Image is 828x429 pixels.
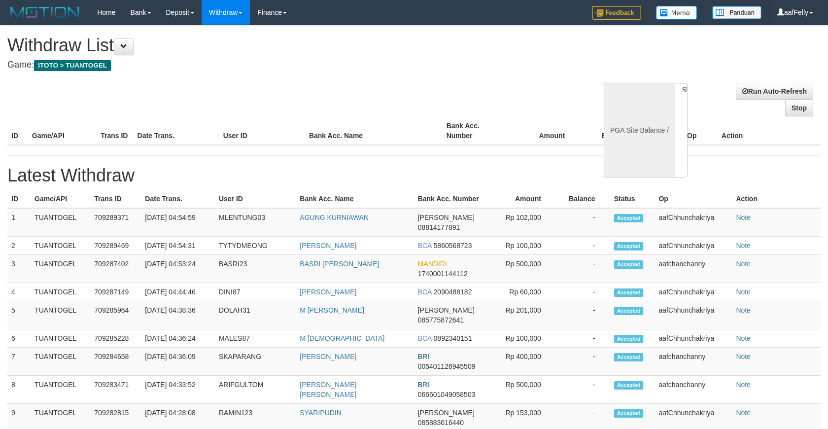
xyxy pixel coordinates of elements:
[736,306,751,314] a: Note
[418,242,432,250] span: BCA
[141,329,215,348] td: [DATE] 04:36:24
[614,335,644,343] span: Accepted
[414,190,492,208] th: Bank Acc. Number
[305,117,443,145] th: Bank Acc. Name
[90,329,141,348] td: 709285228
[90,190,141,208] th: Trans ID
[141,376,215,404] td: [DATE] 04:33:52
[141,190,215,208] th: Date Trans.
[434,242,472,250] span: 5860568723
[556,301,610,329] td: -
[492,348,556,376] td: Rp 400,000
[7,255,31,283] td: 3
[300,353,356,360] a: [PERSON_NAME]
[736,334,751,342] a: Note
[300,306,364,314] a: M [PERSON_NAME]
[31,376,90,404] td: TUANTOGEL
[418,223,460,231] span: 08814177891
[604,83,675,178] div: PGA Site Balance /
[31,301,90,329] td: TUANTOGEL
[556,329,610,348] td: -
[418,362,476,370] span: 005401126945509
[418,306,475,314] span: [PERSON_NAME]
[418,391,476,398] span: 066601049058503
[215,329,296,348] td: MALES87
[215,208,296,237] td: MLENTUNG03
[614,307,644,315] span: Accepted
[614,214,644,222] span: Accepted
[7,329,31,348] td: 6
[215,255,296,283] td: BASRI23
[7,283,31,301] td: 4
[614,381,644,390] span: Accepted
[7,36,542,55] h1: Withdraw List
[90,255,141,283] td: 709287402
[7,301,31,329] td: 5
[492,255,556,283] td: Rp 500,000
[434,288,472,296] span: 2090488182
[141,237,215,255] td: [DATE] 04:54:31
[614,260,644,269] span: Accepted
[90,237,141,255] td: 709289469
[443,117,511,145] th: Bank Acc. Number
[90,208,141,237] td: 709289371
[418,409,475,417] span: [PERSON_NAME]
[7,190,31,208] th: ID
[785,100,813,116] a: Stop
[31,255,90,283] td: TUANTOGEL
[7,376,31,404] td: 8
[300,260,379,268] a: BASRI [PERSON_NAME]
[31,329,90,348] td: TUANTOGEL
[418,288,432,296] span: BCA
[7,60,542,70] h4: Game:
[215,283,296,301] td: DINI87
[655,208,732,237] td: aafChhunchakriya
[300,242,356,250] a: [PERSON_NAME]
[418,214,475,221] span: [PERSON_NAME]
[610,190,655,208] th: Status
[556,255,610,283] td: -
[492,301,556,329] td: Rp 201,000
[418,260,447,268] span: MANDIRI
[556,190,610,208] th: Balance
[34,60,111,71] span: ITOTO > TUANTOGEL
[614,353,644,361] span: Accepted
[736,381,751,389] a: Note
[492,329,556,348] td: Rp 100,000
[31,348,90,376] td: TUANTOGEL
[655,283,732,301] td: aafChhunchakriya
[215,376,296,404] td: ARIFGULTOM
[655,255,732,283] td: aafchanchanny
[736,353,751,360] a: Note
[718,117,821,145] th: Action
[614,409,644,418] span: Accepted
[300,381,356,398] a: [PERSON_NAME] [PERSON_NAME]
[31,190,90,208] th: Game/API
[492,376,556,404] td: Rp 500,000
[736,242,751,250] a: Note
[683,117,718,145] th: Op
[655,237,732,255] td: aafChhunchakriya
[28,117,97,145] th: Game/API
[736,83,813,100] a: Run Auto-Refresh
[736,214,751,221] a: Note
[736,260,751,268] a: Note
[655,348,732,376] td: aafchanchanny
[300,214,369,221] a: AGUNG KURNIAWAN
[7,237,31,255] td: 2
[556,283,610,301] td: -
[655,301,732,329] td: aafChhunchakriya
[418,381,429,389] span: BRI
[655,376,732,404] td: aafchanchanny
[492,237,556,255] td: Rp 100,000
[141,208,215,237] td: [DATE] 04:54:59
[90,376,141,404] td: 709283471
[492,208,556,237] td: Rp 102,000
[219,117,305,145] th: User ID
[7,208,31,237] td: 1
[31,283,90,301] td: TUANTOGEL
[7,348,31,376] td: 7
[556,208,610,237] td: -
[418,353,429,360] span: BRI
[141,301,215,329] td: [DATE] 04:38:36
